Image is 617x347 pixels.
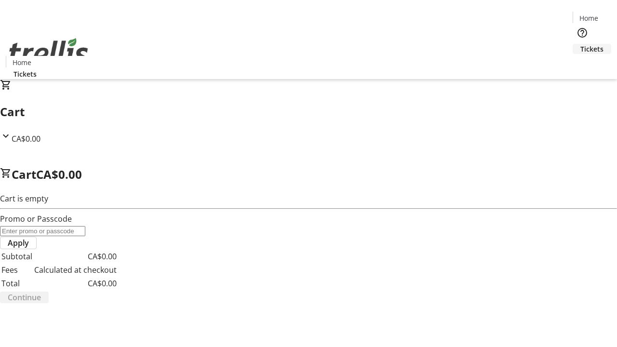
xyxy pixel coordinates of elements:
[573,23,592,42] button: Help
[573,54,592,73] button: Cart
[8,237,29,249] span: Apply
[1,264,33,276] td: Fees
[573,13,604,23] a: Home
[6,69,44,79] a: Tickets
[13,69,37,79] span: Tickets
[6,27,92,76] img: Orient E2E Organization ZCeU0LDOI7's Logo
[36,166,82,182] span: CA$0.00
[1,250,33,263] td: Subtotal
[12,133,40,144] span: CA$0.00
[34,277,117,290] td: CA$0.00
[573,44,611,54] a: Tickets
[579,13,598,23] span: Home
[1,277,33,290] td: Total
[6,57,37,67] a: Home
[34,264,117,276] td: Calculated at checkout
[13,57,31,67] span: Home
[34,250,117,263] td: CA$0.00
[580,44,604,54] span: Tickets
